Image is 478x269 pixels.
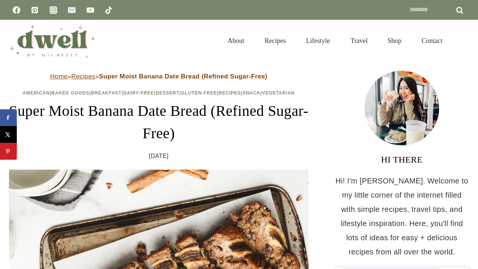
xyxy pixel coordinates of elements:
[52,90,90,96] a: Baked Goods
[64,3,79,18] a: Email
[296,28,340,54] a: Lifestyle
[23,90,50,96] a: American
[181,90,217,96] a: Gluten-Free
[218,28,453,54] nav: Primary Navigation
[243,90,261,96] a: Snack
[71,73,95,80] a: Recipes
[123,90,154,96] a: Dairy-Free
[50,73,68,80] a: Home
[219,90,241,96] a: Recipes
[412,28,453,54] a: Contact
[456,34,469,47] button: View Search Form
[50,73,267,80] span: » »
[149,151,169,162] time: [DATE]
[91,90,122,96] a: Breakfast
[335,174,469,259] p: Hi! I'm [PERSON_NAME]. Welcome to my little corner of the internet filled with simple recipes, tr...
[46,3,61,18] a: Instagram
[9,3,24,18] a: Facebook
[255,28,296,54] a: Recipes
[83,3,98,18] a: YouTube
[156,90,180,96] a: Dessert
[262,90,295,96] a: Vegetarian
[9,100,308,145] h1: Super Moist Banana Date Bread (Refined Sugar-Free)
[27,3,42,18] a: Pinterest
[340,28,378,54] a: Travel
[335,153,469,166] h3: HI THERE
[23,90,295,96] span: | | | | | | | |
[218,28,255,54] a: About
[99,73,267,80] strong: Super Moist Banana Date Bread (Refined Sugar-Free)
[9,24,95,58] img: DWELL by michelle
[378,28,412,54] a: Shop
[101,3,116,18] a: TikTok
